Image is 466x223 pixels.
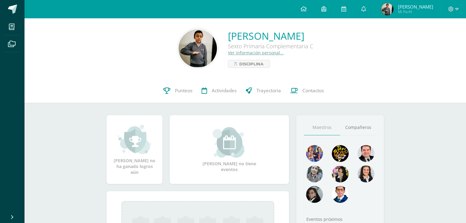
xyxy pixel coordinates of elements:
a: Maestros [304,120,340,135]
a: Disciplina [228,60,270,68]
div: Eventos próximos [304,216,376,222]
span: Disciplina [239,60,263,68]
a: Contactos [286,79,328,103]
img: 88256b496371d55dc06d1c3f8a5004f4.png [306,145,323,162]
span: Punteos [175,87,192,94]
div: Sexto Primaria Complementaria C [228,42,313,50]
img: event_small.png [213,127,246,158]
a: [PERSON_NAME] [228,29,313,42]
img: achievement_small.png [118,124,151,155]
div: [PERSON_NAME] no ha ganado logros aún [113,124,156,175]
img: 79570d67cb4e5015f1d97fde0ec62c05.png [358,145,374,162]
span: Contactos [302,87,324,94]
a: Trayectoria [241,79,286,103]
img: 6377130e5e35d8d0020f001f75faf696.png [306,186,323,203]
a: Actividades [197,79,241,103]
a: Ver información personal... [228,50,284,56]
img: 45bd7986b8947ad7e5894cbc9b781108.png [306,166,323,182]
img: 07eb4d60f557dd093c6c8aea524992b7.png [332,186,349,203]
span: Mi Perfil [398,9,433,14]
div: [PERSON_NAME] no tiene eventos [199,127,260,172]
img: 7e15a45bc4439684581270cc35259faa.png [358,166,374,182]
img: b2015810e2025bc59466f8d9513ea848.png [179,29,217,68]
span: Actividades [212,87,237,94]
img: 347e56e02a6c605bfc83091f318a9b7f.png [381,3,393,15]
img: 29fc2a48271e3f3676cb2cb292ff2552.png [332,145,349,162]
img: ddcb7e3f3dd5693f9a3e043a79a89297.png [332,166,349,182]
span: [PERSON_NAME] [398,4,433,10]
span: Trayectoria [256,87,281,94]
a: Punteos [159,79,197,103]
a: Compañeros [340,120,376,135]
